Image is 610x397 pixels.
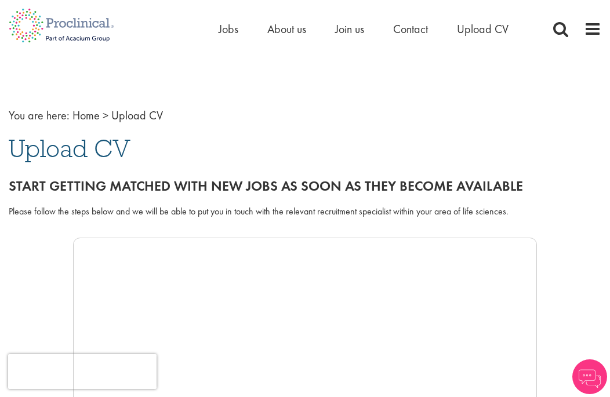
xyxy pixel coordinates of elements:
[457,21,509,37] a: Upload CV
[103,108,108,123] span: >
[572,359,607,394] img: Chatbot
[8,354,157,389] iframe: reCAPTCHA
[393,21,428,37] a: Contact
[111,108,163,123] span: Upload CV
[219,21,238,37] a: Jobs
[267,21,306,37] a: About us
[9,179,601,194] h2: Start getting matched with new jobs as soon as they become available
[335,21,364,37] a: Join us
[72,108,100,123] a: breadcrumb link
[9,108,70,123] span: You are here:
[9,205,601,218] div: Please follow the steps below and we will be able to put you in touch with the relevant recruitme...
[9,133,130,164] span: Upload CV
